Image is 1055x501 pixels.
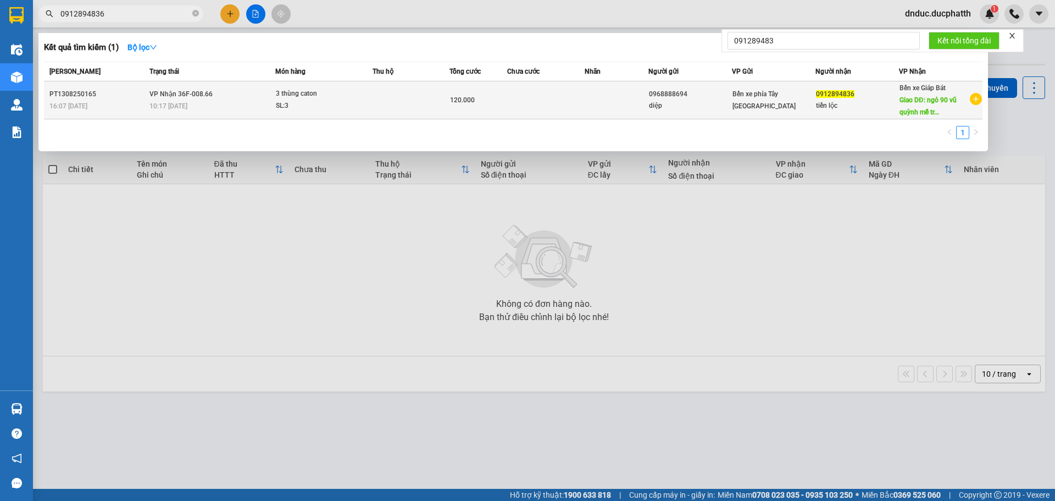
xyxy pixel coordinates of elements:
[956,126,969,139] li: 1
[507,68,540,75] span: Chưa cước
[49,68,101,75] span: [PERSON_NAME]
[970,93,982,105] span: plus-circle
[732,68,753,75] span: VP Gửi
[276,100,358,112] div: SL: 3
[12,428,22,439] span: question-circle
[192,10,199,16] span: close-circle
[929,32,1000,49] button: Kết nối tổng đài
[49,102,87,110] span: 16:07 [DATE]
[60,8,190,20] input: Tìm tên, số ĐT hoặc mã đơn
[119,38,166,56] button: Bộ lọcdown
[649,100,731,112] div: diệp
[276,88,358,100] div: 3 thùng caton
[648,68,679,75] span: Người gửi
[937,35,991,47] span: Kết nối tổng đài
[585,68,601,75] span: Nhãn
[11,403,23,415] img: warehouse-icon
[192,9,199,19] span: close-circle
[12,453,22,464] span: notification
[969,126,982,139] button: right
[816,90,854,98] span: 0912894836
[649,89,731,100] div: 0968888694
[373,68,393,75] span: Thu hộ
[973,129,979,135] span: right
[127,43,157,52] strong: Bộ lọc
[449,68,481,75] span: Tổng cước
[49,89,146,100] div: PT1308250165
[1008,32,1016,40] span: close
[11,71,23,83] img: warehouse-icon
[44,42,119,53] h3: Kết quả tìm kiếm ( 1 )
[969,126,982,139] li: Next Page
[12,478,22,488] span: message
[9,7,24,24] img: logo-vxr
[149,68,179,75] span: Trạng thái
[943,126,956,139] li: Previous Page
[728,32,920,49] input: Nhập số tổng đài
[149,102,187,110] span: 10:17 [DATE]
[899,96,957,116] span: Giao DĐ: ngỏ 90 vũ quỳnh mễ tr...
[899,84,946,92] span: Bến xe Giáp Bát
[149,43,157,51] span: down
[732,90,796,110] span: Bến xe phía Tây [GEOGRAPHIC_DATA]
[275,68,306,75] span: Món hàng
[957,126,969,139] a: 1
[149,90,213,98] span: VP Nhận 36F-008.66
[899,68,926,75] span: VP Nhận
[815,68,851,75] span: Người nhận
[946,129,953,135] span: left
[816,100,898,112] div: tiến lộc
[450,96,475,104] span: 120.000
[11,99,23,111] img: warehouse-icon
[11,126,23,138] img: solution-icon
[943,126,956,139] button: left
[11,44,23,56] img: warehouse-icon
[46,10,53,18] span: search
